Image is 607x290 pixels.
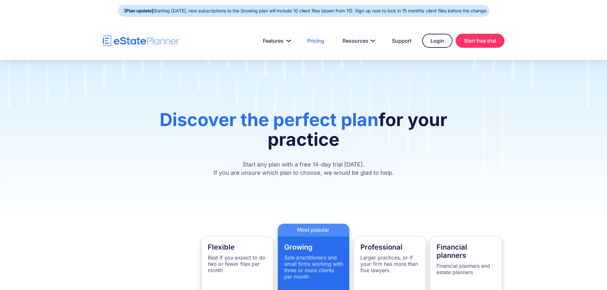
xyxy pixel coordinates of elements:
[384,34,419,47] a: Support
[124,8,153,13] strong: [Plan update]
[131,110,476,156] h1: for your practice
[360,254,419,273] p: Larger practices, or if your firm has more than five lawyers
[360,243,419,251] h4: Professional
[437,263,495,275] p: Financial planners and estate planners
[103,35,179,46] a: home
[208,254,267,273] p: Best if you expect to do two or fewer files per month
[456,34,504,48] a: Start free trial
[284,243,343,251] h4: Growing
[160,109,379,131] span: Discover the perfect plan
[437,243,495,259] h4: Financial planners
[208,243,267,251] h4: Flexible
[335,34,381,47] a: Resources
[131,160,476,177] p: Start any plan with a free 14-day trial [DATE]. If you are unsure which plan to choose, we would ...
[124,6,488,15] div: Starting [DATE], new subscriptions to the Growing plan will include 10 client files (down from 15...
[422,34,452,48] a: Login
[284,254,343,280] p: Sole practitioners and small firms working with three or more clients per month
[300,34,332,47] a: Pricing
[255,34,296,47] a: Features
